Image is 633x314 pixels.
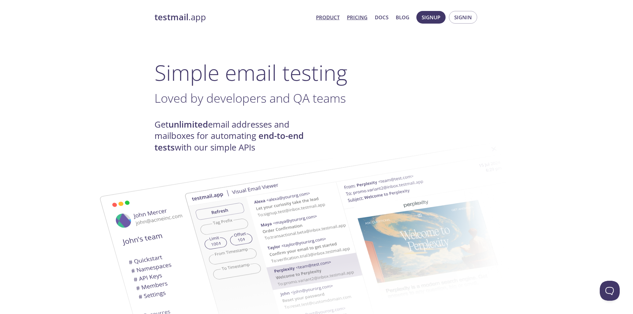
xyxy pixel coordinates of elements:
[155,12,311,23] a: testmail.app
[347,13,368,22] a: Pricing
[155,11,188,23] strong: testmail
[375,13,388,22] a: Docs
[155,90,346,106] span: Loved by developers and QA teams
[416,11,446,24] button: Signup
[396,13,409,22] a: Blog
[422,13,440,22] span: Signup
[155,119,317,153] h4: Get email addresses and mailboxes for automating with our simple APIs
[168,119,208,130] strong: unlimited
[454,13,472,22] span: Signin
[449,11,477,24] button: Signin
[155,130,304,153] strong: end-to-end tests
[600,281,620,301] iframe: Help Scout Beacon - Open
[316,13,340,22] a: Product
[155,60,479,85] h1: Simple email testing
